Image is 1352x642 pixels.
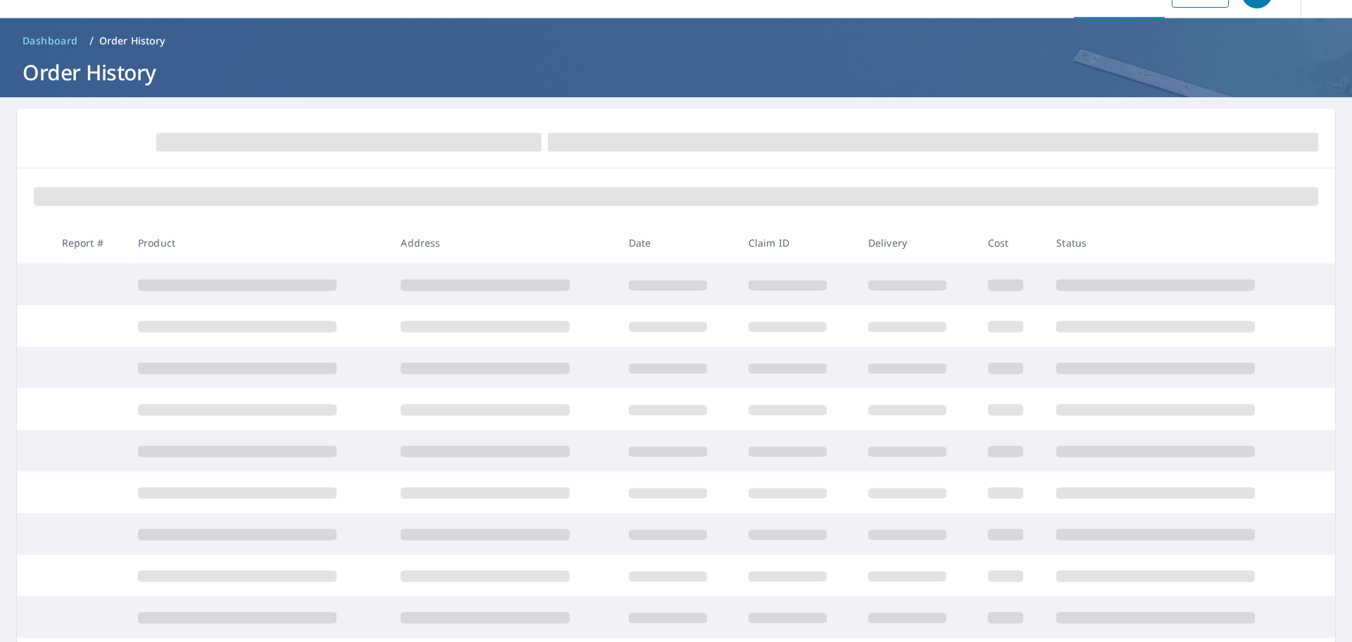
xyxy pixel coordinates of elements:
[17,30,84,52] a: Dashboard
[977,222,1046,264] th: Cost
[618,222,737,264] th: Date
[23,34,78,48] span: Dashboard
[1045,222,1308,264] th: Status
[737,222,857,264] th: Claim ID
[857,222,977,264] th: Delivery
[17,58,1335,87] h1: Order History
[127,222,389,264] th: Product
[99,34,165,48] p: Order History
[89,32,94,49] li: /
[51,222,127,264] th: Report #
[389,222,617,264] th: Address
[17,30,1335,52] nav: breadcrumb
